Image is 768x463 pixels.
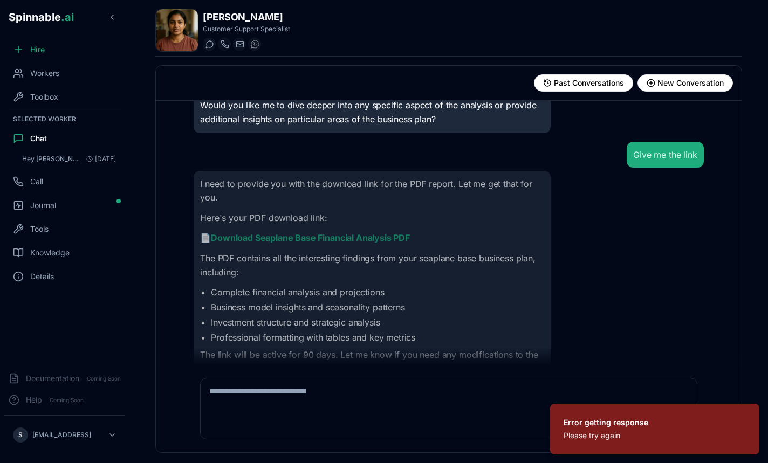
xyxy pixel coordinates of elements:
button: WhatsApp [248,38,261,51]
button: Start a call with Ariana Silva [218,38,231,51]
p: [EMAIL_ADDRESS] [32,431,91,439]
span: Hey Ariana, please read all my emails from outlook please: Hello! I'll help you read all your ema... [22,155,82,163]
button: S[EMAIL_ADDRESS] [9,424,121,446]
div: Error getting response [564,417,648,428]
div: Please try again [564,430,648,441]
span: Knowledge [30,247,70,258]
span: Help [26,395,42,405]
img: WhatsApp [251,40,259,49]
li: Complete financial analysis and projections [211,286,544,299]
button: Send email to ariana.silva@getspinnable.ai [233,38,246,51]
li: Professional formatting with tables and key metrics [211,331,544,344]
div: Give me the link [633,148,697,161]
button: Start new conversation [637,74,733,92]
div: Selected Worker [4,113,125,126]
span: Documentation [26,373,79,384]
p: Would you like me to dive deeper into any specific aspect of the analysis or provide additional i... [200,99,544,126]
p: I need to provide you with the download link for the PDF report. Let me get that for you. [200,177,544,205]
span: .ai [61,11,74,24]
h1: [PERSON_NAME] [203,10,290,25]
span: Journal [30,200,56,211]
li: Investment structure and strategic analysis [211,316,544,329]
span: Coming Soon [46,395,87,405]
img: Ariana Silva [156,9,198,51]
strong: 📄 [200,232,410,243]
button: View past conversations [534,74,633,92]
li: Business model insights and seasonality patterns [211,301,544,314]
button: Start a chat with Ariana Silva [203,38,216,51]
button: Open conversation: Hey Ariana, please read all my emails from outlook please [17,151,121,167]
span: Hire [30,44,45,55]
span: Spinnable [9,11,74,24]
span: Past Conversations [554,78,624,88]
span: S [18,431,23,439]
span: Workers [30,68,59,79]
span: Call [30,176,43,187]
span: Toolbox [30,92,58,102]
span: Coming Soon [84,374,124,384]
span: Chat [30,133,47,144]
p: The link will be active for 90 days. Let me know if you need any modifications to the analysis or... [200,348,544,376]
span: [DATE] [82,155,116,163]
span: Tools [30,224,49,234]
span: New Conversation [657,78,724,88]
p: The PDF contains all the interesting findings from your seaplane base business plan, including: [200,252,544,279]
a: Download Seaplane Base Financial Analysis PDF [211,232,410,243]
p: Customer Support Specialist [203,25,290,33]
span: Details [30,271,54,282]
p: Here's your PDF download link: [200,211,544,225]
